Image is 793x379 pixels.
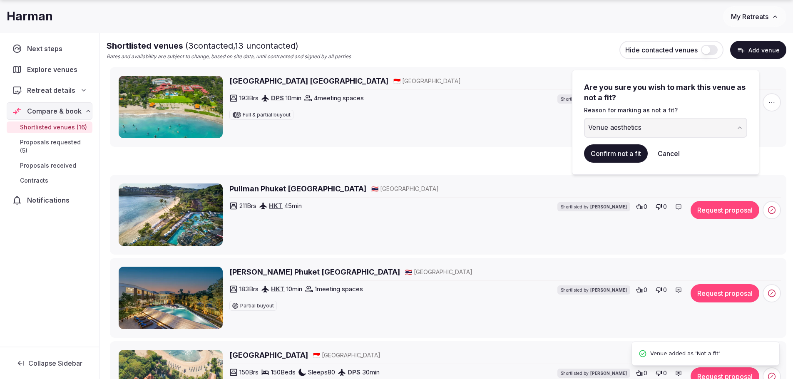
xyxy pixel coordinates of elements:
span: Shortlisted venues (16) [20,123,87,131]
button: Cancel [651,144,686,163]
p: Reason for marking as not a fit? [584,106,747,114]
span: Shortlisted venues [107,41,298,51]
button: Request proposal [691,201,759,219]
span: 0 [644,369,647,377]
div: Shortlisted by [557,94,630,104]
button: My Retreats [723,6,786,27]
a: DPS [271,94,284,102]
button: 0 [653,367,669,379]
h3: Are you sure you wish to mark this venue as not a fit? [584,82,747,103]
span: 0 [663,369,667,377]
span: Explore venues [27,64,81,74]
span: Next steps [27,44,66,54]
button: 🇮🇩 [313,351,320,359]
span: [GEOGRAPHIC_DATA] [380,185,439,193]
span: 30 min [362,368,380,377]
span: Partial buyout [240,303,274,308]
span: 45 min [284,201,302,210]
div: Shortlisted by [557,202,630,211]
span: 211 Brs [239,201,256,210]
span: Compare & book [27,106,82,116]
button: 0 [634,284,650,296]
img: Pullman Phuket Panwa Beach Resort [119,183,223,246]
span: Notifications [27,195,73,205]
span: Retreat details [27,85,75,95]
a: [PERSON_NAME] Phuket [GEOGRAPHIC_DATA] [229,267,400,277]
button: 0 [634,367,650,379]
button: Collapse Sidebar [7,354,92,372]
span: My Retreats [731,12,768,21]
span: 1 meeting spaces [315,285,363,293]
a: Pullman Phuket [GEOGRAPHIC_DATA] [229,183,366,194]
button: 0 [634,201,650,213]
span: 0 [644,203,647,211]
button: 🇹🇭 [405,268,412,276]
span: Proposals received [20,161,76,170]
span: Sleeps 80 [308,368,335,377]
div: Shortlisted by [557,369,630,378]
button: 🇹🇭 [371,185,378,193]
button: 0 [653,284,669,296]
span: 10 min [286,94,301,102]
span: [PERSON_NAME] [590,204,627,210]
span: Contracts [20,176,48,185]
button: Confirm not a fit [584,144,648,163]
a: Contracts [7,175,92,186]
div: Shortlisted by [557,285,630,295]
span: [PERSON_NAME] [590,287,627,293]
a: Proposals requested (5) [7,136,92,156]
a: Shortlisted venues (16) [7,121,92,133]
a: Notifications [7,191,92,209]
p: Rates and availability are subject to change, based on site data, until contracted and signed by ... [107,53,351,60]
button: 🇮🇩 [393,77,400,85]
span: [GEOGRAPHIC_DATA] [402,77,461,85]
span: Collapse Sidebar [28,359,82,367]
span: Full & partial buyout [243,112,291,117]
div: Venue aesthetics [588,123,641,133]
a: Proposals received [7,160,92,171]
span: Venue added as 'Not a fit' [650,349,720,359]
button: Request proposal [691,284,759,302]
button: Add venue [730,41,786,59]
img: Bella Nara Phuket Naiyang Beach [119,267,223,329]
span: Proposals requested (5) [20,138,89,155]
span: Hide contacted venues [625,46,698,54]
span: [PERSON_NAME] [590,370,627,376]
span: 183 Brs [239,285,259,293]
span: ( 3 contacted, 13 uncontacted) [185,41,298,51]
span: 🇹🇭 [371,185,378,192]
a: Next steps [7,40,92,57]
span: [GEOGRAPHIC_DATA] [414,268,472,276]
a: HKT [269,202,283,210]
span: 10 min [286,285,302,293]
a: HKT [271,285,285,293]
a: [GEOGRAPHIC_DATA] [GEOGRAPHIC_DATA] [229,76,388,86]
a: [GEOGRAPHIC_DATA] [229,350,308,360]
span: 150 Beds [271,368,296,377]
h1: Harman [7,8,53,25]
a: DPS [348,368,360,376]
a: Explore venues [7,61,92,78]
button: 0 [653,201,669,213]
span: 🇹🇭 [405,268,412,275]
img: Holiday Inn Resort Baruna Bali [119,76,223,138]
span: 🇮🇩 [313,352,320,359]
span: 0 [663,203,667,211]
span: [GEOGRAPHIC_DATA] [322,351,380,359]
span: 4 meeting spaces [314,94,364,102]
span: 0 [644,286,647,294]
span: 193 Brs [239,94,259,102]
span: 150 Brs [239,368,259,377]
span: 0 [663,286,667,294]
